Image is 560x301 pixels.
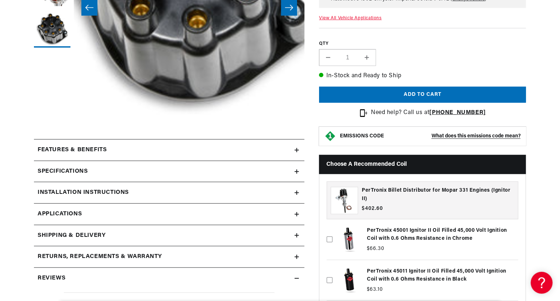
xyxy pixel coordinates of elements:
[319,87,526,103] button: Add to cart
[38,145,107,155] h2: Features & Benefits
[38,188,129,198] h2: Installation instructions
[34,268,304,289] summary: Reviews
[430,110,486,116] a: [PHONE_NUMBER]
[38,274,65,283] h2: Reviews
[38,210,82,219] span: Applications
[371,108,486,118] p: Need help? Call us at
[319,41,526,47] label: QTY
[325,130,336,142] img: Emissions code
[319,155,526,174] h2: Choose a Recommended Coil
[38,252,162,262] h2: Returns, Replacements & Warranty
[340,133,384,139] strong: EMISSIONS CODE
[431,133,521,139] strong: What does this emissions code mean?
[362,205,383,212] span: $402.60
[34,11,70,48] button: Load image 4 in gallery view
[340,133,521,140] button: EMISSIONS CODEWhat does this emissions code mean?
[34,225,304,246] summary: Shipping & Delivery
[34,204,304,225] a: Applications
[34,182,304,203] summary: Installation instructions
[38,231,106,241] h2: Shipping & Delivery
[319,16,381,20] a: View All Vehicle Applications
[34,161,304,182] summary: Specifications
[34,246,304,267] summary: Returns, Replacements & Warranty
[319,71,526,81] p: In-Stock and Ready to Ship
[34,140,304,161] summary: Features & Benefits
[38,167,88,176] h2: Specifications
